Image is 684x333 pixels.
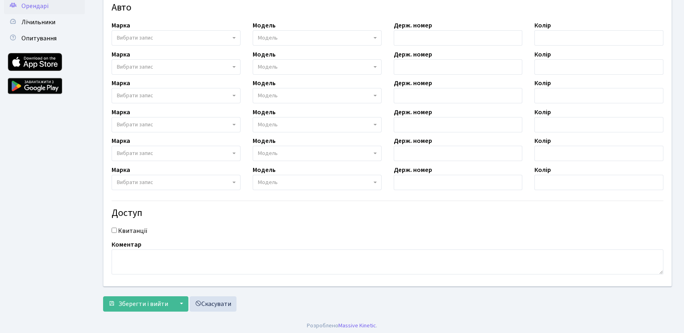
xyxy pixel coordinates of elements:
span: Модель [258,92,278,100]
label: Модель [253,78,276,88]
label: Марка [112,107,130,117]
label: Колір [534,165,551,175]
label: Модель [253,136,276,146]
span: Зберегти і вийти [118,299,168,308]
label: Модель [253,165,276,175]
label: Колір [534,78,551,88]
span: Вибрати запис [117,92,153,100]
label: Коментар [112,240,141,249]
label: Держ. номер [394,50,432,59]
a: Опитування [4,30,85,46]
button: Зберегти і вийти [103,296,173,312]
label: Держ. номер [394,165,432,175]
label: Модель [253,107,276,117]
span: Модель [258,34,278,42]
label: Марка [112,50,130,59]
label: Марка [112,21,130,30]
span: Вибрати запис [117,121,153,129]
label: Держ. номер [394,107,432,117]
span: Модель [258,63,278,71]
span: Лічильники [21,18,55,27]
label: Колір [534,50,551,59]
span: Модель [258,121,278,129]
label: Колір [534,107,551,117]
a: Скасувати [190,296,236,312]
a: Лічильники [4,14,85,30]
label: Колір [534,136,551,146]
label: Колір [534,21,551,30]
label: Марка [112,165,130,175]
label: Модель [253,50,276,59]
label: Держ. номер [394,136,432,146]
span: Вибрати запис [117,63,153,71]
span: Вибрати запис [117,178,153,186]
label: Держ. номер [394,21,432,30]
label: Держ. номер [394,78,432,88]
span: Модель [258,178,278,186]
label: Марка [112,136,130,146]
span: Вибрати запис [117,34,153,42]
label: Марка [112,78,130,88]
span: Модель [258,149,278,157]
h4: Авто [112,2,663,14]
span: Орендарі [21,2,49,10]
label: Квитанції [118,226,148,236]
label: Модель [253,21,276,30]
h4: Доступ [112,207,663,219]
span: Вибрати запис [117,149,153,157]
a: Massive Kinetic [338,321,376,330]
div: Розроблено . [307,321,377,330]
span: Опитування [21,34,57,43]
